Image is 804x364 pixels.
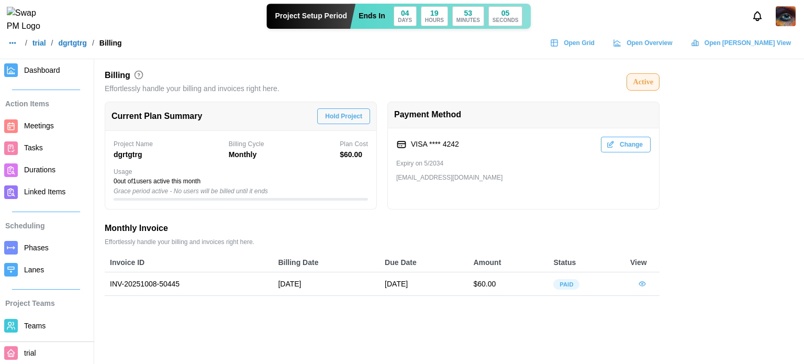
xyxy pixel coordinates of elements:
span: Tasks [24,144,43,152]
span: Hold Project [325,109,362,124]
div: / [92,39,94,47]
div: 05 [501,9,510,17]
div: Monthly [229,149,264,161]
h2: Billing [105,70,130,81]
button: Change [601,137,651,152]
span: trial [24,349,36,357]
span: Meetings [24,122,54,130]
span: Grace period active - No users will be billed until it ends [114,186,368,196]
div: / [25,39,27,47]
span: Durations [24,166,55,174]
img: Swap PM Logo [7,7,49,33]
div: Active [633,76,653,88]
span: Open [PERSON_NAME] View [705,36,791,50]
span: Phases [24,244,49,252]
div: Billing [99,39,122,47]
span: Lanes [24,266,44,274]
div: Current Plan Summary [111,110,202,123]
td: [DATE] [273,272,379,296]
div: $ 60.00 [340,149,368,161]
button: Hold Project [317,108,370,124]
div: SECONDS [493,18,518,23]
td: [DATE] [379,272,468,296]
div: Project Setup Period [266,4,355,29]
div: dgrtgtrg [114,149,153,161]
a: Zulqarnain Khalil [776,6,796,26]
div: Project Name [114,139,153,149]
div: Usage [114,167,368,177]
div: 04 [401,9,409,17]
div: Ends In [359,10,385,22]
div: / [51,39,53,47]
span: Open Overview [627,36,672,50]
div: Effortlessly handle your billing and invoices right here. [105,237,660,247]
div: Payment Method [394,108,461,122]
img: 2Q== [776,6,796,26]
div: [EMAIL_ADDRESS][DOMAIN_NAME] [396,173,651,183]
div: MINUTES [456,18,480,23]
span: Open Grid [564,36,595,50]
span: Teams [24,322,46,330]
a: trial [32,39,46,47]
div: 19 [430,9,439,17]
a: dgrtgtrg [58,39,86,47]
div: Effortlessly handle your billing and invoices right here. [105,83,280,95]
div: Billing Cycle [229,139,264,149]
div: Invoice ID [110,257,267,269]
td: $60.00 [468,272,548,296]
div: Expiry on 5/2034 [396,159,651,169]
td: INV-20251008-50445 [105,272,273,296]
div: DAYS [398,18,412,23]
div: 0 out of 1 users active this month [114,177,368,196]
div: Plan Cost [340,139,368,149]
span: Linked Items [24,187,65,196]
a: Open Grid [545,35,602,51]
div: Amount [473,257,543,269]
div: HOURS [425,18,444,23]
div: Monthly Invoice [105,222,660,235]
div: Status [553,257,620,269]
div: Billing Date [278,257,374,269]
span: Dashboard [24,66,60,74]
span: Change [620,137,643,152]
a: Open Overview [608,35,680,51]
div: 53 [464,9,473,17]
a: Open [PERSON_NAME] View [686,35,799,51]
div: View [630,257,654,269]
button: Notifications [749,7,766,25]
span: Paid [560,280,573,289]
div: Due Date [385,257,463,269]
